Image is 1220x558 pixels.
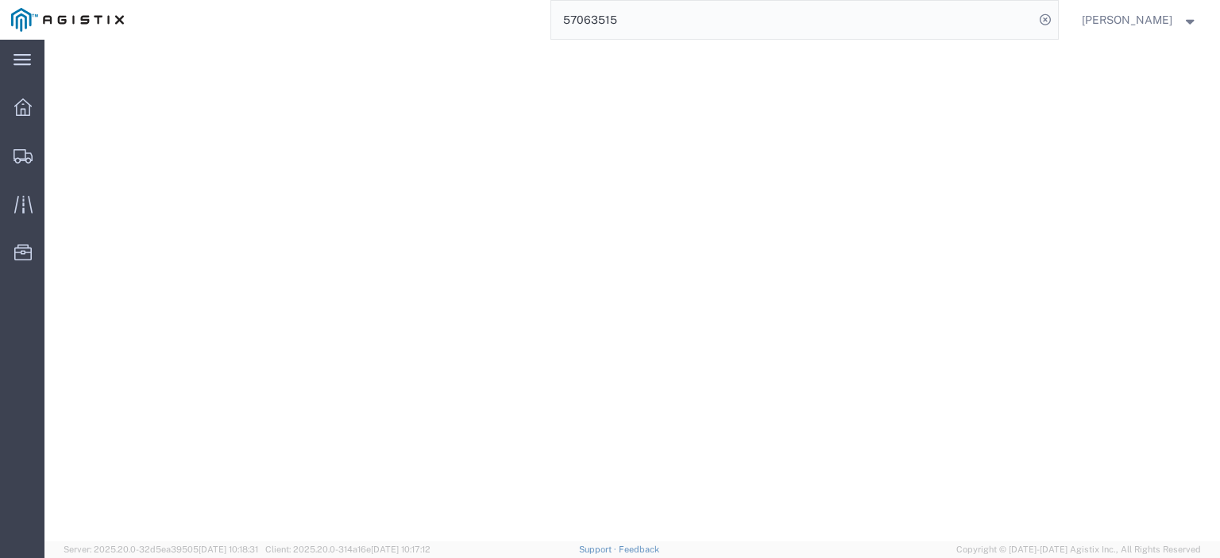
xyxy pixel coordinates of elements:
[371,545,430,554] span: [DATE] 10:17:12
[619,545,659,554] a: Feedback
[265,545,430,554] span: Client: 2025.20.0-314a16e
[956,543,1201,556] span: Copyright © [DATE]-[DATE] Agistix Inc., All Rights Reserved
[44,40,1220,541] iframe: FS Legacy Container
[1082,11,1172,29] span: Jesse Jordan
[64,545,258,554] span: Server: 2025.20.0-32d5ea39505
[1081,10,1199,29] button: [PERSON_NAME]
[199,545,258,554] span: [DATE] 10:18:31
[11,8,124,32] img: logo
[551,1,1034,39] input: Search for shipment number, reference number
[579,545,619,554] a: Support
